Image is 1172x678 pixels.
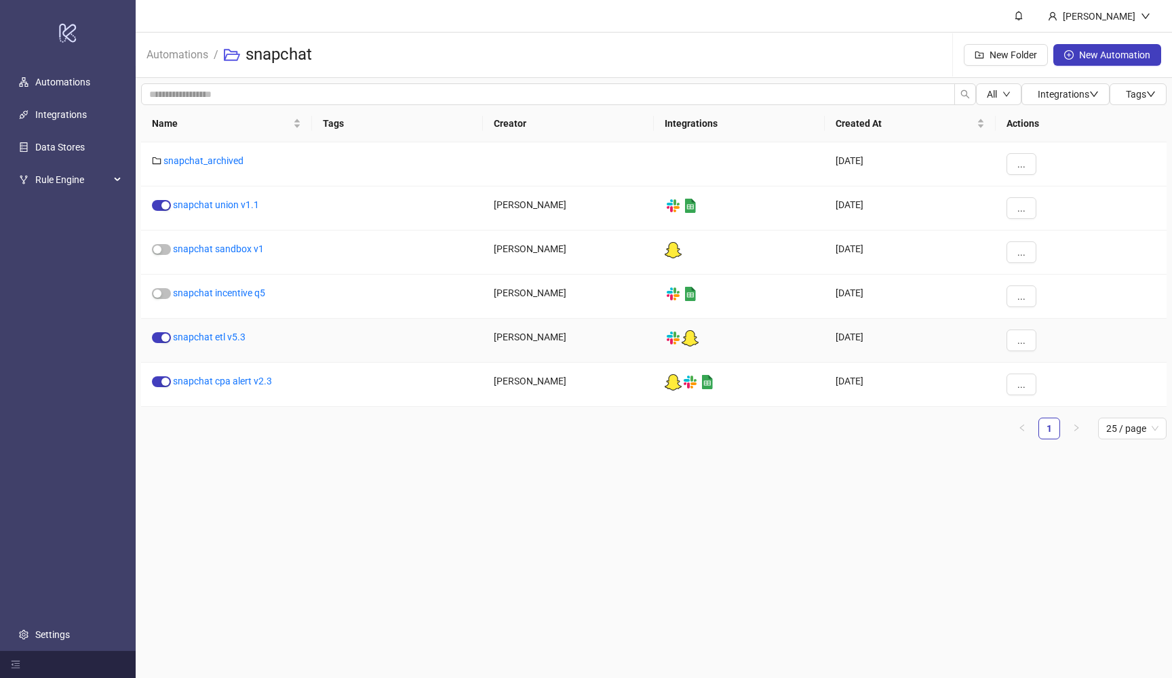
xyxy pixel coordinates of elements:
[173,199,259,210] a: snapchat union v1.1
[1017,159,1025,169] span: ...
[1126,89,1156,100] span: Tags
[990,49,1037,60] span: New Folder
[1106,418,1158,439] span: 25 / page
[1017,247,1025,258] span: ...
[483,363,654,407] div: [PERSON_NAME]
[1007,330,1036,351] button: ...
[825,275,996,319] div: [DATE]
[1053,44,1161,66] button: New Automation
[1007,374,1036,395] button: ...
[246,44,312,66] h3: snapchat
[1072,424,1080,432] span: right
[964,44,1048,66] button: New Folder
[836,116,974,131] span: Created At
[987,89,997,100] span: All
[976,83,1021,105] button: Alldown
[1007,153,1036,175] button: ...
[1110,83,1167,105] button: Tagsdown
[1018,424,1026,432] span: left
[1079,49,1150,60] span: New Automation
[1066,418,1087,439] button: right
[1011,418,1033,439] button: left
[35,109,87,120] a: Integrations
[825,186,996,231] div: [DATE]
[1021,83,1110,105] button: Integrationsdown
[312,105,483,142] th: Tags
[1007,197,1036,219] button: ...
[960,89,970,99] span: search
[173,332,246,342] a: snapchat etl v5.3
[35,77,90,87] a: Automations
[825,142,996,186] div: [DATE]
[483,275,654,319] div: [PERSON_NAME]
[1038,89,1099,100] span: Integrations
[1014,11,1023,20] span: bell
[1066,418,1087,439] li: Next Page
[1141,12,1150,21] span: down
[224,47,240,63] span: folder-open
[1039,418,1059,439] a: 1
[654,105,825,142] th: Integrations
[483,105,654,142] th: Creator
[1007,285,1036,307] button: ...
[1048,12,1057,21] span: user
[1011,418,1033,439] li: Previous Page
[163,155,243,166] a: snapchat_archived
[152,156,161,165] span: folder
[1089,89,1099,99] span: down
[214,33,218,77] li: /
[483,186,654,231] div: [PERSON_NAME]
[173,376,272,386] a: snapchat cpa alert v2.3
[1002,90,1011,98] span: down
[11,660,20,669] span: menu-fold
[975,50,984,60] span: folder-add
[483,231,654,275] div: [PERSON_NAME]
[1017,379,1025,390] span: ...
[1057,9,1141,24] div: [PERSON_NAME]
[1098,418,1167,439] div: Page Size
[173,287,265,298] a: snapchat incentive q5
[19,175,28,184] span: fork
[825,363,996,407] div: [DATE]
[1146,89,1156,99] span: down
[173,243,264,254] a: snapchat sandbox v1
[1064,50,1074,60] span: plus-circle
[35,142,85,153] a: Data Stores
[825,231,996,275] div: [DATE]
[144,46,211,61] a: Automations
[825,105,996,142] th: Created At
[35,629,70,640] a: Settings
[1017,291,1025,302] span: ...
[141,105,312,142] th: Name
[1007,241,1036,263] button: ...
[825,319,996,363] div: [DATE]
[1017,203,1025,214] span: ...
[1038,418,1060,439] li: 1
[1017,335,1025,346] span: ...
[483,319,654,363] div: [PERSON_NAME]
[152,116,290,131] span: Name
[35,166,110,193] span: Rule Engine
[996,105,1167,142] th: Actions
